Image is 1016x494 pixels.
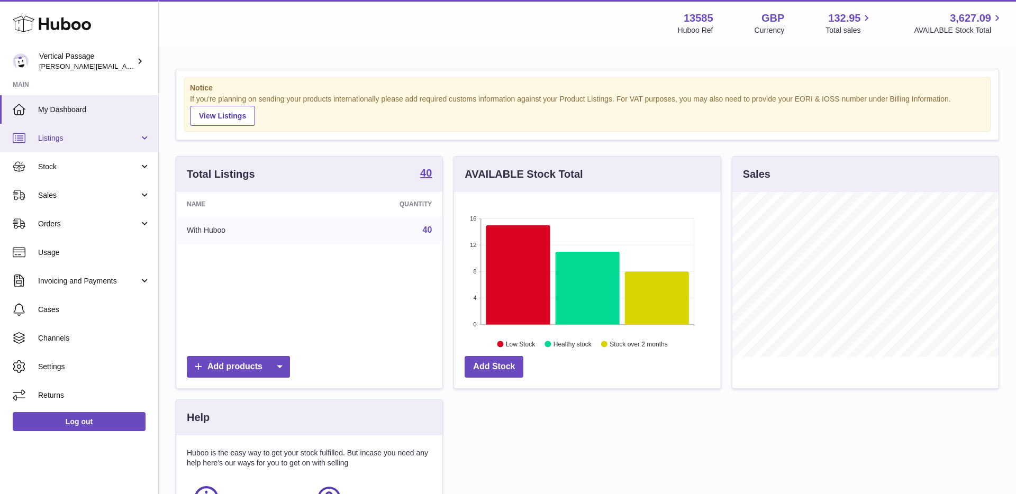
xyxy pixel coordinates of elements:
[914,25,1003,35] span: AVAILABLE Stock Total
[420,168,432,178] strong: 40
[176,216,317,244] td: With Huboo
[190,94,985,126] div: If you're planning on sending your products internationally please add required customs informati...
[825,11,873,35] a: 132.95 Total sales
[470,242,477,248] text: 12
[187,410,210,425] h3: Help
[38,162,139,172] span: Stock
[420,168,432,180] a: 40
[828,11,860,25] span: 132.95
[317,192,443,216] th: Quantity
[38,105,150,115] span: My Dashboard
[38,248,150,258] span: Usage
[474,295,477,301] text: 4
[38,305,150,315] span: Cases
[610,340,668,347] text: Stock over 2 months
[39,51,134,71] div: Vertical Passage
[38,190,139,200] span: Sales
[38,276,139,286] span: Invoicing and Payments
[506,340,536,347] text: Low Stock
[38,390,150,400] span: Returns
[39,62,212,70] span: [PERSON_NAME][EMAIL_ADDRESS][DOMAIN_NAME]
[176,192,317,216] th: Name
[761,11,784,25] strong: GBP
[743,167,770,181] h3: Sales
[474,321,477,327] text: 0
[950,11,991,25] span: 3,627.09
[38,333,150,343] span: Channels
[187,356,290,378] a: Add products
[470,215,477,222] text: 16
[554,340,592,347] text: Healthy stock
[187,167,255,181] h3: Total Listings
[38,133,139,143] span: Listings
[38,362,150,372] span: Settings
[755,25,785,35] div: Currency
[13,53,29,69] img: ryan@verticalpassage.com
[187,448,432,468] p: Huboo is the easy way to get your stock fulfilled. But incase you need any help here's our ways f...
[38,219,139,229] span: Orders
[465,356,523,378] a: Add Stock
[678,25,713,35] div: Huboo Ref
[474,268,477,275] text: 8
[190,83,985,93] strong: Notice
[465,167,583,181] h3: AVAILABLE Stock Total
[13,412,146,431] a: Log out
[684,11,713,25] strong: 13585
[914,11,1003,35] a: 3,627.09 AVAILABLE Stock Total
[825,25,873,35] span: Total sales
[190,106,255,126] a: View Listings
[423,225,432,234] a: 40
